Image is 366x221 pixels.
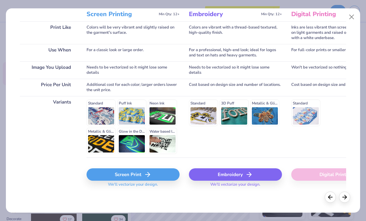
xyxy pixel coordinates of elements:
[105,182,160,191] span: We'll vectorize your design.
[189,21,282,44] div: Colors are vibrant with a thread-based textured, high-quality finish.
[20,96,77,157] div: Variants
[20,61,77,79] div: Image You Upload
[159,12,180,16] span: Min Qty: 12+
[346,11,358,23] button: Close
[20,44,77,61] div: Use When
[291,10,361,18] h3: Digital Printing
[20,79,77,96] div: Price Per Unit
[189,10,259,18] h3: Embroidery
[208,182,263,191] span: We'll vectorize your design.
[87,79,180,96] div: Additional cost for each color; larger orders lower the unit price.
[189,61,282,79] div: Needs to be vectorized so it might lose some details
[87,44,180,61] div: For a classic look or large order.
[261,12,282,16] span: Min Qty: 12+
[87,61,180,79] div: Needs to be vectorized so it might lose some details
[87,10,156,18] h3: Screen Printing
[20,21,77,44] div: Print Like
[87,168,180,181] div: Screen Print
[189,79,282,96] div: Cost based on design size and number of locations.
[87,21,180,44] div: Colors will be very vibrant and slightly raised on the garment's surface.
[189,168,282,181] div: Embroidery
[189,44,282,61] div: For a professional, high-end look; ideal for logos and text on hats and heavy garments.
